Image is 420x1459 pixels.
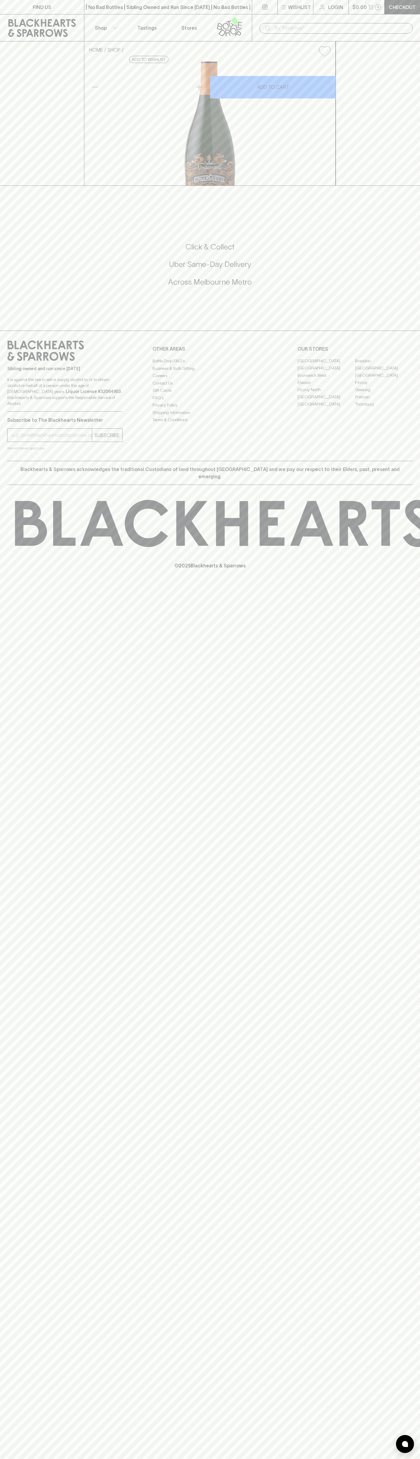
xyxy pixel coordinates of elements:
a: [GEOGRAPHIC_DATA] [298,393,355,400]
a: Terms & Conditions [153,416,268,424]
a: Geelong [355,386,413,393]
a: Stores [168,14,210,41]
p: OUR STORES [298,345,413,352]
h5: Click & Collect [7,242,413,252]
a: [GEOGRAPHIC_DATA] [298,400,355,408]
img: 50942.png [84,62,335,186]
button: SUBSCRIBE [92,429,122,442]
a: Braddon [355,357,413,364]
div: Call to action block [7,218,413,319]
p: Sibling owned and run since [DATE] [7,366,122,372]
button: Add to wishlist [129,56,168,63]
a: Contact Us [153,379,268,387]
p: Tastings [137,24,157,32]
p: We will never spam you [7,445,122,451]
p: FIND US [33,4,51,11]
button: Shop [84,14,126,41]
a: Shipping Information [153,409,268,416]
a: Brunswick West [298,372,355,379]
a: Prahran [355,393,413,400]
p: ADD TO CART [257,83,289,91]
a: HOME [89,47,103,53]
h5: Across Melbourne Metro [7,277,413,287]
p: It is against the law to sell or supply alcohol to, or to obtain alcohol on behalf of a person un... [7,376,122,406]
p: Stores [181,24,197,32]
p: Wishlist [288,4,311,11]
p: Login [328,4,343,11]
a: Business & Bulk Gifting [153,365,268,372]
a: [GEOGRAPHIC_DATA] [298,364,355,372]
a: Thornbury [355,400,413,408]
p: OTHER AREAS [153,345,268,352]
a: SHOP [107,47,120,53]
p: Checkout [389,4,416,11]
p: SUBSCRIBE [95,432,120,439]
a: [GEOGRAPHIC_DATA] [355,364,413,372]
a: Tastings [126,14,168,41]
a: Elwood [298,379,355,386]
p: Subscribe to The Blackhearts Newsletter [7,416,122,424]
a: [GEOGRAPHIC_DATA] [355,372,413,379]
img: bubble-icon [402,1441,408,1447]
a: FAQ's [153,394,268,401]
a: Privacy Policy [153,402,268,409]
button: Add to wishlist [316,44,333,59]
button: ADD TO CART [210,76,336,98]
strong: Liquor License #32064953 [66,389,121,394]
p: Shop [95,24,107,32]
p: Blackhearts & Sparrows acknowledges the traditional Custodians of land throughout [GEOGRAPHIC_DAT... [12,466,408,480]
input: e.g. jane@blackheartsandsparrows.com.au [12,430,92,440]
a: Careers [153,372,268,379]
a: Fitzroy North [298,386,355,393]
input: Try "Pinot noir" [274,23,408,33]
a: Gift Cards [153,387,268,394]
h5: Uber Same-Day Delivery [7,259,413,269]
a: Bottle Drop FAQ's [153,358,268,365]
p: 0 [377,5,379,9]
a: [GEOGRAPHIC_DATA] [298,357,355,364]
a: Fitzroy [355,379,413,386]
p: $0.00 [352,4,367,11]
